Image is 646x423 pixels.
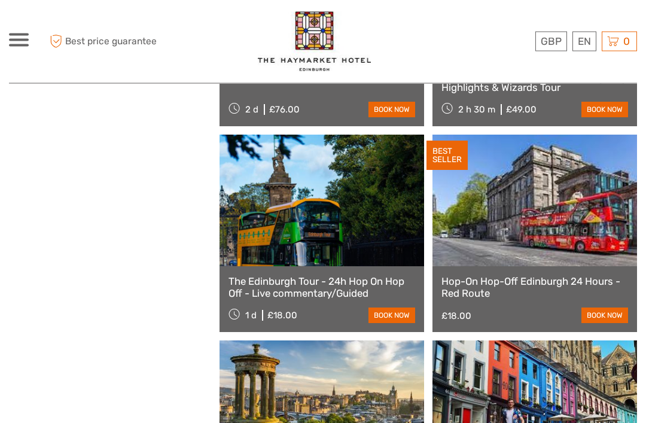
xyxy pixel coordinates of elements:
span: 1 d [245,311,257,321]
span: GBP [541,35,562,47]
img: 2426-e9e67c72-e0e4-4676-a79c-1d31c490165d_logo_big.jpg [258,12,371,71]
a: book now [368,102,415,118]
span: 2 d [245,105,258,115]
span: 0 [621,35,632,47]
a: book now [581,102,628,118]
div: £18.00 [441,311,471,322]
span: 2 h 30 m [458,105,495,115]
div: EN [572,32,596,51]
div: £18.00 [267,311,297,321]
div: £49.00 [506,105,537,115]
a: Hop-On Hop-Off Edinburgh 24 Hours - Red Route [441,276,628,300]
a: book now [368,308,415,324]
p: We're away right now. Please check back later! [17,21,135,31]
div: BEST SELLER [426,141,468,171]
div: £76.00 [269,105,300,115]
button: Open LiveChat chat widget [138,19,152,33]
a: book now [581,308,628,324]
span: Best price guarantee [47,32,166,51]
a: The Edinburgh Tour - 24h Hop On Hop Off - Live commentary/Guided [228,276,415,300]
